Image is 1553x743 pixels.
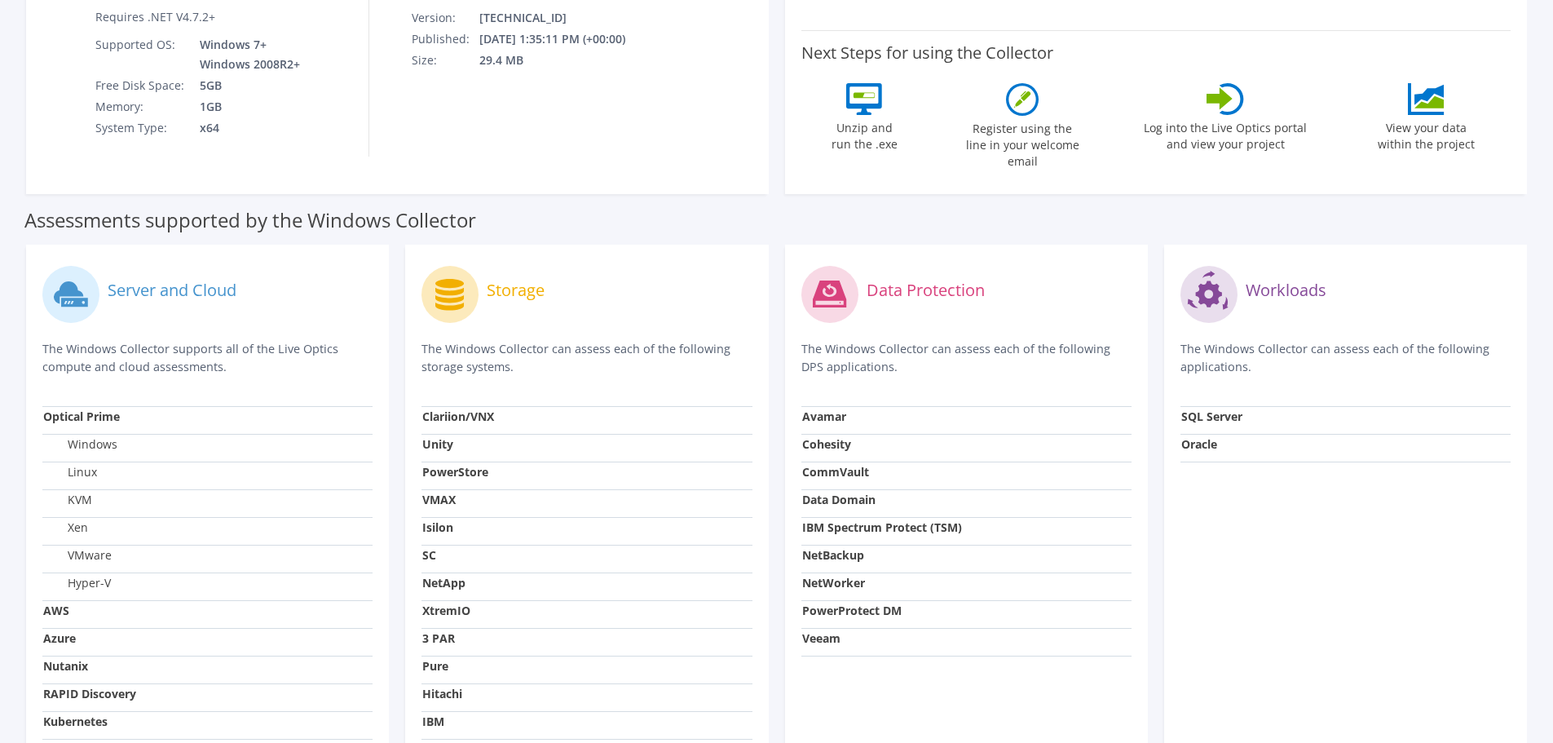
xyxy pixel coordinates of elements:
[802,603,902,618] strong: PowerProtect DM
[802,547,864,563] strong: NetBackup
[801,340,1132,376] p: The Windows Collector can assess each of the following DPS applications.
[422,630,455,646] strong: 3 PAR
[95,117,188,139] td: System Type:
[95,96,188,117] td: Memory:
[802,492,876,507] strong: Data Domain
[24,212,476,228] label: Assessments supported by the Windows Collector
[43,547,112,564] label: VMware
[422,492,456,507] strong: VMAX
[43,575,111,591] label: Hyper-V
[422,464,488,480] strong: PowerStore
[422,603,470,618] strong: XtremIO
[95,75,188,96] td: Free Disk Space:
[802,520,962,535] strong: IBM Spectrum Protect (TSM)
[961,116,1083,170] label: Register using the line in your welcome email
[43,409,120,424] strong: Optical Prime
[479,7,647,29] td: [TECHNICAL_ID]
[422,686,462,701] strong: Hitachi
[43,686,136,701] strong: RAPID Discovery
[43,658,88,674] strong: Nutanix
[802,436,851,452] strong: Cohesity
[487,282,545,299] label: Storage
[188,75,303,96] td: 5GB
[802,464,869,480] strong: CommVault
[422,547,436,563] strong: SC
[802,575,865,590] strong: NetWorker
[188,117,303,139] td: x64
[422,658,448,674] strong: Pure
[411,29,479,50] td: Published:
[1246,282,1326,299] label: Workloads
[1367,115,1485,153] label: View your data within the project
[42,340,373,376] p: The Windows Collector supports all of the Live Optics compute and cloud assessments.
[108,282,236,299] label: Server and Cloud
[422,714,444,729] strong: IBM
[95,9,215,25] label: Requires .NET V4.7.2+
[43,630,76,646] strong: Azure
[802,630,840,646] strong: Veeam
[479,50,647,71] td: 29.4 MB
[411,50,479,71] td: Size:
[422,575,465,590] strong: NetApp
[43,520,88,536] label: Xen
[1181,409,1242,424] strong: SQL Server
[422,436,453,452] strong: Unity
[802,409,846,424] strong: Avamar
[1180,340,1511,376] p: The Windows Collector can assess each of the following applications.
[188,34,303,75] td: Windows 7+ Windows 2008R2+
[867,282,985,299] label: Data Protection
[1143,115,1308,153] label: Log into the Live Optics portal and view your project
[95,34,188,75] td: Supported OS:
[188,96,303,117] td: 1GB
[422,520,453,535] strong: Isilon
[422,409,494,424] strong: Clariion/VNX
[43,603,69,618] strong: AWS
[479,29,647,50] td: [DATE] 1:35:11 PM (+00:00)
[43,714,108,729] strong: Kubernetes
[827,115,902,153] label: Unzip and run the .exe
[43,464,97,480] label: Linux
[421,340,752,376] p: The Windows Collector can assess each of the following storage systems.
[1181,436,1217,452] strong: Oracle
[43,492,92,508] label: KVM
[43,436,117,453] label: Windows
[801,43,1053,63] label: Next Steps for using the Collector
[411,7,479,29] td: Version:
